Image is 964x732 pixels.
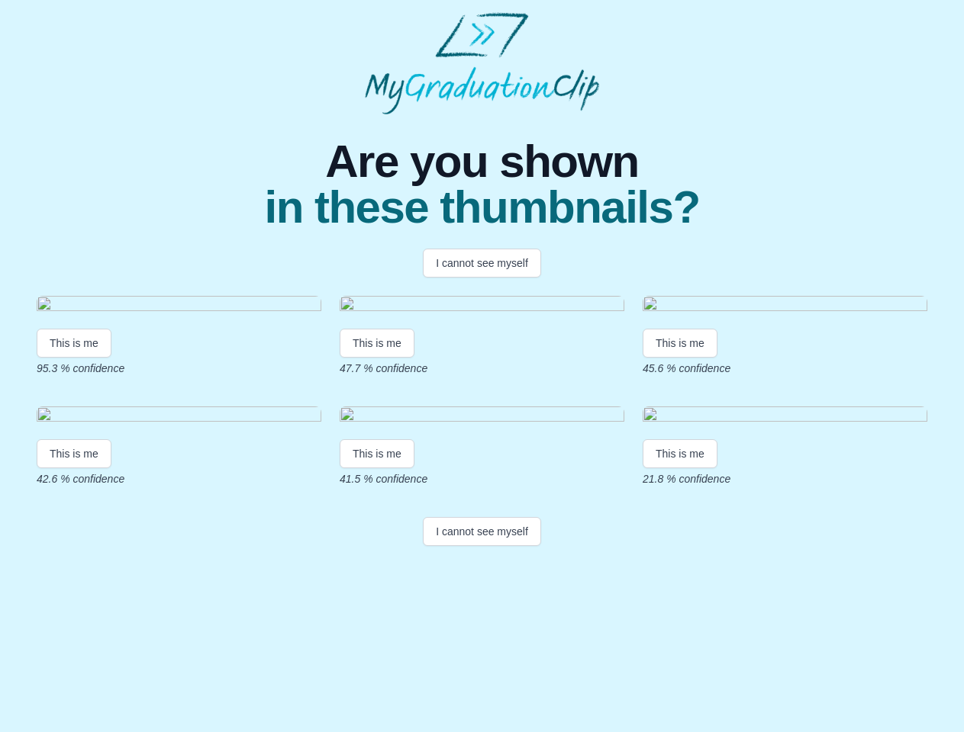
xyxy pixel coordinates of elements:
span: in these thumbnails? [264,185,699,230]
img: 907dd54b9d5e4e510a7827613a3a91a17dfaa8f3.gif [340,406,624,427]
button: This is me [340,329,414,358]
p: 47.7 % confidence [340,361,624,376]
button: This is me [37,329,111,358]
button: This is me [643,439,717,468]
button: This is me [37,439,111,468]
img: 0b440fe9896fd9f707a7ee7819ad9ddad900b786.gif [37,406,321,427]
p: 21.8 % confidence [643,471,927,486]
button: This is me [340,439,414,468]
button: I cannot see myself [423,517,541,546]
img: 6a5e17ae689166543ed5193d0b77afc112a46d72.gif [643,406,927,427]
p: 45.6 % confidence [643,361,927,376]
img: 2c3eb2f24a868f9e4459e0ce7c7d5ad63bf7824a.gif [643,296,927,316]
img: 90532c23ef91c7b1cdef1e31a373cfc61d4627f9.gif [340,296,624,316]
button: I cannot see myself [423,249,541,278]
p: 41.5 % confidence [340,471,624,486]
p: 95.3 % confidence [37,361,321,376]
p: 42.6 % confidence [37,471,321,486]
button: This is me [643,329,717,358]
img: MyGraduationClip [365,12,600,114]
span: Are you shown [264,139,699,185]
img: 1aa74793f76386242119f48a50e0fe1b21e611d4.gif [37,296,321,316]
